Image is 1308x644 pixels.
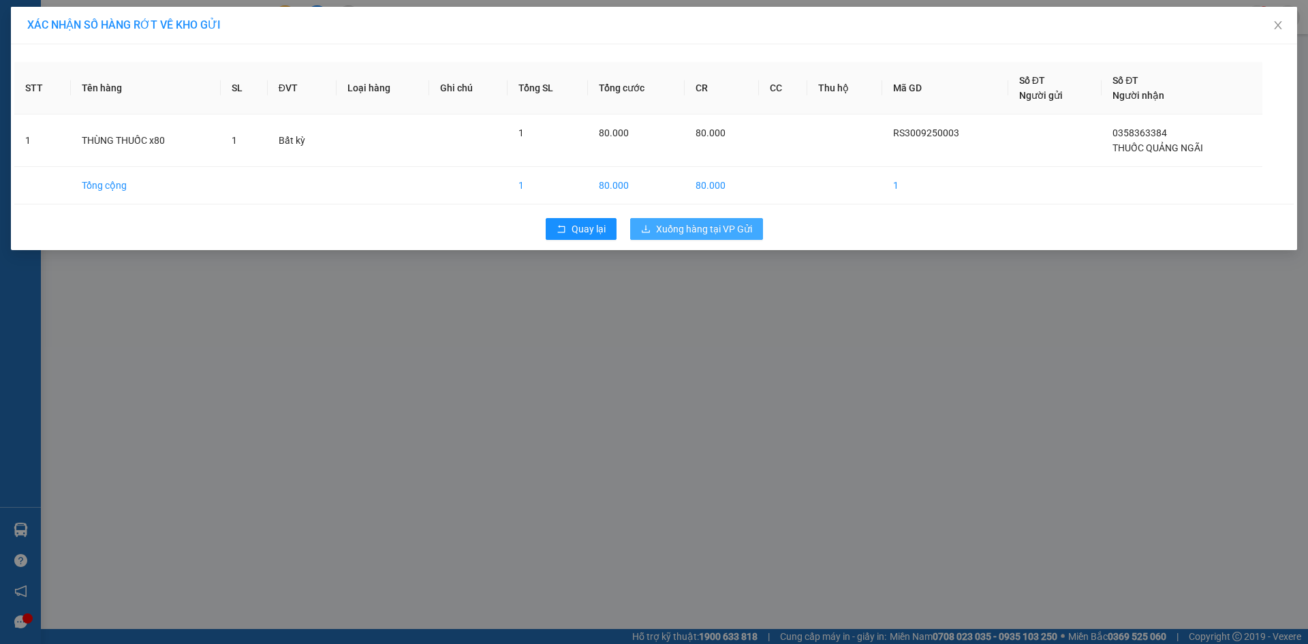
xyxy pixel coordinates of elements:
[882,62,1008,114] th: Mã GD
[759,62,808,114] th: CC
[1019,75,1045,86] span: Số ĐT
[337,62,429,114] th: Loại hàng
[557,224,566,235] span: rollback
[14,62,71,114] th: STT
[599,127,629,138] span: 80.000
[268,62,337,114] th: ĐVT
[429,62,507,114] th: Ghi chú
[1112,90,1164,101] span: Người nhận
[893,127,959,138] span: RS3009250003
[268,114,337,167] td: Bất kỳ
[807,62,882,114] th: Thu hộ
[588,167,685,204] td: 80.000
[1273,20,1283,31] span: close
[588,62,685,114] th: Tổng cước
[71,114,221,167] td: THÙNG THUỐC x80
[1112,75,1138,86] span: Số ĐT
[685,62,759,114] th: CR
[1112,127,1167,138] span: 0358363384
[14,114,71,167] td: 1
[696,127,726,138] span: 80.000
[27,18,221,31] span: XÁC NHẬN SỐ HÀNG RỚT VỀ KHO GỬI
[1259,7,1297,45] button: Close
[71,167,221,204] td: Tổng cộng
[508,62,589,114] th: Tổng SL
[508,167,589,204] td: 1
[641,224,651,235] span: download
[71,62,221,114] th: Tên hàng
[518,127,524,138] span: 1
[1112,142,1203,153] span: THUỐC QUẢNG NGÃI
[546,218,617,240] button: rollbackQuay lại
[630,218,763,240] button: downloadXuống hàng tại VP Gửi
[656,221,752,236] span: Xuống hàng tại VP Gửi
[232,135,237,146] span: 1
[685,167,759,204] td: 80.000
[221,62,268,114] th: SL
[1019,90,1063,101] span: Người gửi
[572,221,606,236] span: Quay lại
[882,167,1008,204] td: 1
